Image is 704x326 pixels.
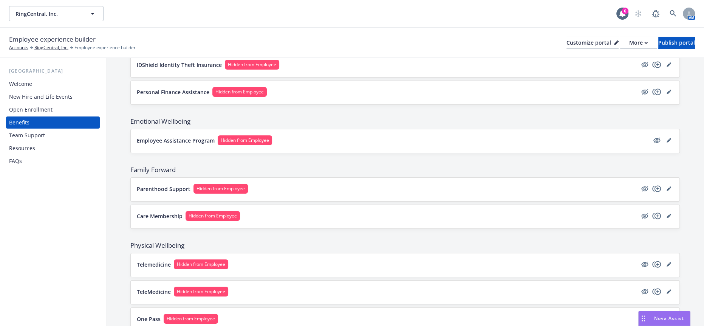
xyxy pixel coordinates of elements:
div: Benefits [9,116,29,129]
a: editPencil [664,211,673,220]
div: Drag to move [639,311,648,326]
a: FAQs [6,155,100,167]
div: Welcome [9,78,32,90]
p: Care Membership [137,212,183,220]
span: Hidden from Employee [177,261,225,268]
a: Resources [6,142,100,154]
button: More [620,37,657,49]
a: copyPlus [652,60,661,69]
p: Parenthood Support [137,185,190,193]
a: Benefits [6,116,100,129]
a: New Hire and Life Events [6,91,100,103]
div: New Hire and Life Events [9,91,73,103]
a: hidden [640,184,649,193]
p: TeleMedicine [137,288,171,296]
div: Resources [9,142,35,154]
span: Hidden from Employee [177,288,225,295]
p: IDShield Identity Theft Insurance [137,61,222,69]
div: 6 [622,8,628,14]
div: FAQs [9,155,22,167]
a: hidden [640,211,649,220]
a: hidden [640,60,649,69]
div: Publish portal [658,37,695,48]
div: More [629,37,648,48]
a: Welcome [6,78,100,90]
a: editPencil [664,260,673,269]
span: Emotional Wellbeing [130,117,680,126]
button: Publish portal [658,37,695,49]
p: Employee Assistance Program [137,137,215,144]
a: hidden [640,87,649,96]
span: Hidden from Employee [215,88,264,95]
a: Search [665,6,681,21]
a: copyPlus [652,87,661,96]
a: Report a Bug [648,6,663,21]
span: Hidden from Employee [221,137,269,144]
span: Employee experience builder [74,44,136,51]
button: RingCentral, Inc. [9,6,104,21]
span: Hidden from Employee [228,61,276,68]
a: Accounts [9,44,28,51]
span: Nova Assist [654,315,684,321]
button: Parenthood SupportHidden from Employee [137,184,637,194]
button: Nova Assist [638,311,690,326]
a: Start snowing [631,6,646,21]
button: Customize portal [566,37,619,49]
a: copyPlus [652,184,661,193]
a: copyPlus [652,260,661,269]
span: Hidden from Employee [167,315,215,322]
span: Hidden from Employee [197,185,245,192]
div: [GEOGRAPHIC_DATA] [6,67,100,75]
a: editPencil [664,87,673,96]
span: Physical Wellbeing [130,241,680,250]
button: Care MembershipHidden from Employee [137,211,637,221]
div: Customize portal [566,37,619,48]
span: Hidden from Employee [189,213,237,219]
a: editPencil [664,60,673,69]
p: One Pass [137,315,161,323]
a: RingCentral, Inc. [34,44,68,51]
a: editPencil [664,184,673,193]
span: RingCentral, Inc. [15,10,81,18]
button: Employee Assistance ProgramHidden from Employee [137,135,649,145]
a: Team Support [6,129,100,141]
div: Open Enrollment [9,104,53,116]
a: copyPlus [652,287,661,296]
span: Family Forward [130,165,680,174]
button: Personal Finance AssistanceHidden from Employee [137,87,637,97]
a: editPencil [664,136,673,145]
a: hidden [640,260,649,269]
button: IDShield Identity Theft InsuranceHidden from Employee [137,60,637,70]
a: Open Enrollment [6,104,100,116]
button: TelemedicineHidden from Employee [137,259,637,269]
button: TeleMedicineHidden from Employee [137,287,637,297]
p: Personal Finance Assistance [137,88,209,96]
span: Employee experience builder [9,34,96,44]
a: hidden [652,136,661,145]
a: copyPlus [652,211,661,220]
div: Team Support [9,129,45,141]
a: hidden [640,287,649,296]
a: editPencil [664,287,673,296]
button: One PassHidden from Employee [137,314,637,324]
p: Telemedicine [137,261,171,269]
